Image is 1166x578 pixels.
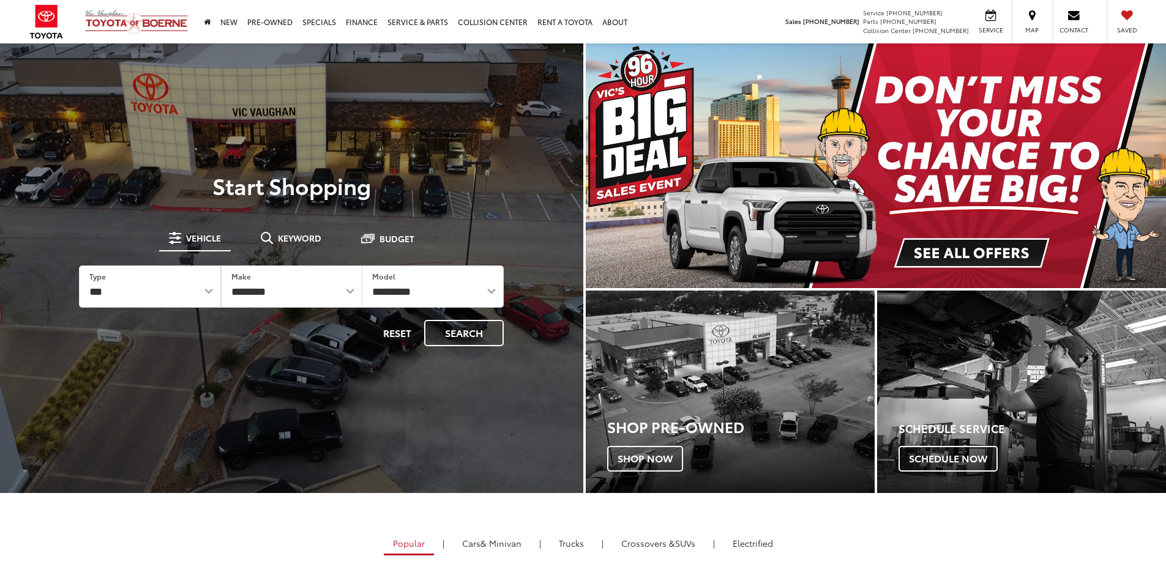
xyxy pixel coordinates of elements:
span: [PHONE_NUMBER] [880,17,936,26]
h4: Schedule Service [899,423,1166,435]
span: Map [1018,26,1045,34]
span: & Minivan [480,537,521,549]
li: | [710,537,718,549]
button: Reset [373,320,422,346]
span: Budget [379,234,414,243]
li: | [536,537,544,549]
span: Sales [785,17,801,26]
span: Shop Now [607,446,683,472]
label: Type [89,271,106,281]
img: Vic Vaughan Toyota of Boerne [84,9,189,34]
p: Start Shopping [51,173,532,198]
span: Contact [1059,26,1088,34]
span: [PHONE_NUMBER] [913,26,969,35]
span: Service [863,8,884,17]
a: Trucks [550,533,593,554]
h3: Shop Pre-Owned [607,418,875,434]
label: Model [372,271,395,281]
button: Search [424,320,504,346]
span: Saved [1113,26,1140,34]
a: Shop Pre-Owned Shop Now [586,291,875,493]
span: [PHONE_NUMBER] [803,17,859,26]
li: | [439,537,447,549]
label: Make [231,271,251,281]
li: | [599,537,607,549]
span: Schedule Now [899,446,998,472]
span: Keyword [278,234,321,242]
a: SUVs [612,533,704,554]
a: Electrified [723,533,782,554]
a: Popular [384,533,434,555]
span: Collision Center [863,26,911,35]
span: Parts [863,17,878,26]
span: Vehicle [186,234,221,242]
span: [PHONE_NUMBER] [886,8,943,17]
a: Cars [453,533,531,554]
div: Toyota [877,291,1166,493]
span: Crossovers & [621,537,675,549]
a: Schedule Service Schedule Now [877,291,1166,493]
div: Toyota [586,291,875,493]
span: Service [977,26,1004,34]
